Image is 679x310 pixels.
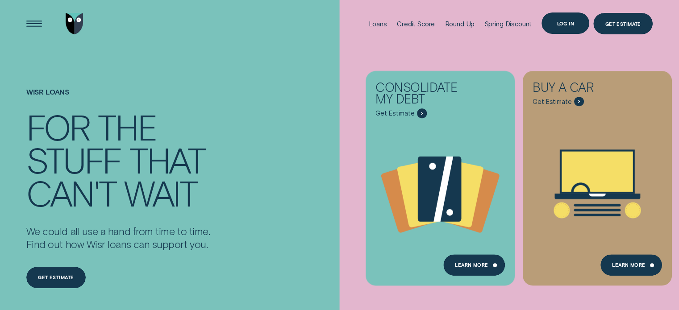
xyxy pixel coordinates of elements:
[129,143,205,176] div: that
[443,254,505,276] a: Learn more
[26,225,210,251] p: We could all use a hand from time to time. Find out how Wisr loans can support you.
[557,21,574,25] div: Log in
[124,176,197,209] div: wait
[66,13,83,34] img: Wisr
[366,71,515,280] a: Consolidate my debt - Learn more
[600,254,662,276] a: Learn More
[533,98,571,106] span: Get Estimate
[542,12,589,34] button: Log in
[26,110,90,143] div: For
[484,20,532,28] div: Spring Discount
[26,143,121,176] div: stuff
[26,88,210,110] h1: Wisr loans
[23,13,45,34] button: Open Menu
[533,81,628,97] div: Buy a car
[397,20,435,28] div: Credit Score
[98,110,156,143] div: the
[375,81,471,109] div: Consolidate my debt
[26,110,210,209] h4: For the stuff that can't wait
[26,176,116,209] div: can't
[593,13,653,34] a: Get Estimate
[369,20,387,28] div: Loans
[26,267,86,288] a: Get estimate
[523,71,672,280] a: Buy a car - Learn more
[445,20,475,28] div: Round Up
[375,109,414,117] span: Get Estimate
